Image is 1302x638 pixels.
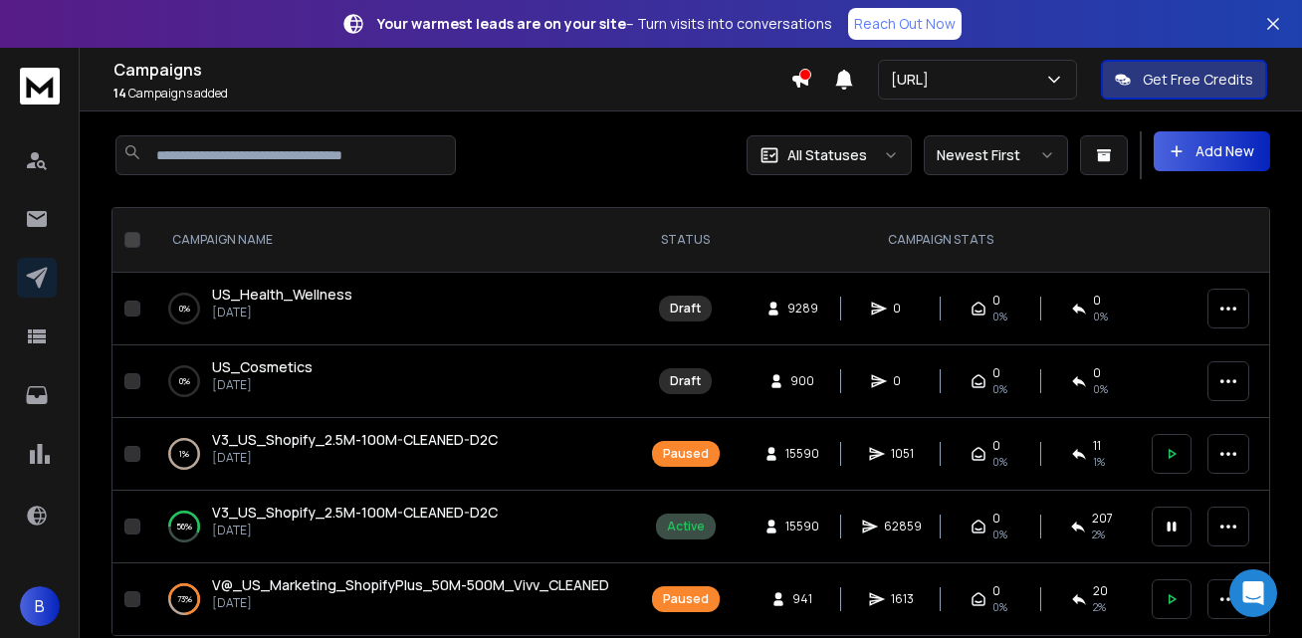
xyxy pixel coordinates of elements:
div: Paused [663,446,709,462]
td: 0%US_Health_Wellness[DATE] [148,273,629,345]
td: 1%V3_US_Shopify_2.5M-100M-CLEANED-D2C[DATE] [148,418,629,491]
span: 20 [1093,583,1108,599]
a: US_Cosmetics [212,357,313,377]
span: 15590 [785,446,819,462]
p: [DATE] [212,595,609,611]
th: STATUS [629,208,742,273]
p: [DATE] [212,305,352,320]
a: V3_US_Shopify_2.5M-100M-CLEANED-D2C [212,503,498,523]
th: CAMPAIGN STATS [742,208,1140,273]
a: V3_US_Shopify_2.5M-100M-CLEANED-D2C [212,430,498,450]
span: 0% [1093,381,1108,397]
p: Reach Out Now [854,14,956,34]
span: US_Health_Wellness [212,285,352,304]
span: 207 [1092,511,1113,527]
span: 0 [893,373,913,389]
p: 56 % [176,517,192,536]
p: 0 % [179,299,190,319]
td: 73%V@_US_Marketing_ShopifyPlus_50M-500M_Vivv_CLEANED[DATE] [148,563,629,636]
span: V3_US_Shopify_2.5M-100M-CLEANED-D2C [212,430,498,449]
span: 0% [1093,309,1108,324]
div: Active [667,519,705,534]
span: 0% [992,381,1007,397]
p: Get Free Credits [1143,70,1253,90]
div: Draft [670,301,701,317]
td: 0%US_Cosmetics[DATE] [148,345,629,418]
span: 0 [992,293,1000,309]
span: 0 [893,301,913,317]
span: 941 [792,591,812,607]
p: 73 % [177,589,192,609]
a: Reach Out Now [848,8,962,40]
span: V@_US_Marketing_ShopifyPlus_50M-500M_Vivv_CLEANED [212,575,609,594]
span: 1 % [1093,454,1105,470]
span: 1613 [891,591,914,607]
span: 0 [992,365,1000,381]
div: Draft [670,373,701,389]
span: 0 [992,438,1000,454]
button: B [20,586,60,626]
span: 0% [992,454,1007,470]
strong: Your warmest leads are on your site [377,14,626,33]
img: logo [20,68,60,105]
span: 0% [992,527,1007,542]
span: 0 [992,511,1000,527]
th: CAMPAIGN NAME [148,208,629,273]
span: 0 [992,583,1000,599]
span: V3_US_Shopify_2.5M-100M-CLEANED-D2C [212,503,498,522]
span: 14 [113,85,126,102]
p: [DATE] [212,377,313,393]
button: Get Free Credits [1101,60,1267,100]
td: 56%V3_US_Shopify_2.5M-100M-CLEANED-D2C[DATE] [148,491,629,563]
span: 2 % [1092,527,1105,542]
button: Newest First [924,135,1068,175]
a: V@_US_Marketing_ShopifyPlus_50M-500M_Vivv_CLEANED [212,575,609,595]
p: All Statuses [787,145,867,165]
span: 62859 [884,519,922,534]
span: 0 [1093,365,1101,381]
p: [DATE] [212,523,498,538]
span: 1051 [891,446,914,462]
p: 1 % [179,444,189,464]
p: [URL] [891,70,937,90]
p: [DATE] [212,450,498,466]
span: 0% [992,599,1007,615]
div: Paused [663,591,709,607]
span: 15590 [785,519,819,534]
h1: Campaigns [113,58,790,82]
span: 11 [1093,438,1101,454]
span: 0 [1093,293,1101,309]
a: US_Health_Wellness [212,285,352,305]
span: 9289 [787,301,818,317]
span: US_Cosmetics [212,357,313,376]
p: 0 % [179,371,190,391]
button: Add New [1154,131,1270,171]
p: – Turn visits into conversations [377,14,832,34]
span: 2 % [1093,599,1106,615]
span: 900 [790,373,814,389]
p: Campaigns added [113,86,790,102]
div: Open Intercom Messenger [1229,569,1277,617]
span: 0% [992,309,1007,324]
